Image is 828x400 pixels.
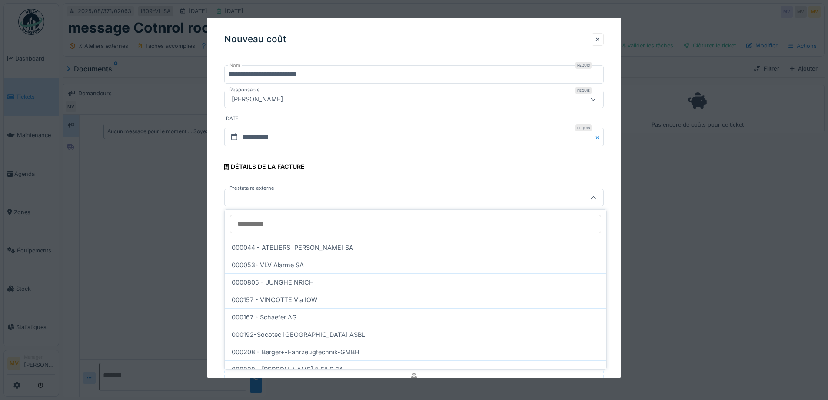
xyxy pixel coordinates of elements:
[225,239,606,256] div: 000044 - ATELIERS [PERSON_NAME] SA
[224,160,305,175] div: Détails de la facture
[575,124,592,131] div: Requis
[225,360,606,378] div: 000238 - [PERSON_NAME] & FILS SA
[225,256,606,273] div: 000053- VLV Alarme SA
[225,291,606,308] div: 000157 - VINCOTTE Via IOW
[225,326,606,343] div: 000192-Socotec [GEOGRAPHIC_DATA] ASBL
[224,34,286,45] h3: Nouveau coût
[575,62,592,69] div: Requis
[225,308,606,326] div: 000167 - Schaefer AG
[575,87,592,94] div: Requis
[228,87,262,94] label: Responsable
[228,62,242,70] label: Nom
[225,343,606,360] div: 000208 - Berger+-Fahrzeugtechnik-GMBH
[226,115,604,125] label: Date
[228,95,286,104] div: [PERSON_NAME]
[594,128,604,146] button: Close
[228,185,276,192] label: Prestataire externe
[225,273,606,291] div: 0000805 - JUNGHEINRICH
